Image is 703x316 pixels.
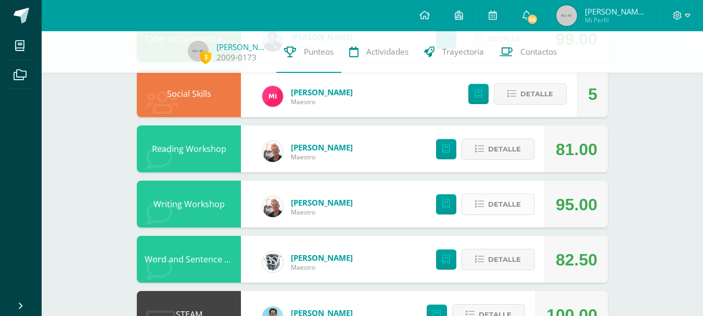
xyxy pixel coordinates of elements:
div: 81.00 [556,126,597,173]
span: Detalle [488,195,521,214]
span: Actividades [366,46,408,57]
span: Maestro [291,208,353,217]
a: 2009-0173 [216,52,257,63]
button: Detalle [462,138,534,160]
a: Contactos [492,31,565,73]
span: Detalle [488,140,521,159]
div: Writing Workshop [137,181,241,227]
img: cf0f0e80ae19a2adee6cb261b32f5f36.png [262,251,283,272]
a: Actividades [341,31,416,73]
div: Social Skills [137,70,241,117]
div: Word and Sentence Study [137,236,241,283]
a: Punteos [276,31,341,73]
a: [PERSON_NAME] [291,197,353,208]
span: [PERSON_NAME] [PERSON_NAME] [585,6,647,17]
span: 3 [200,50,211,64]
div: 95.00 [556,181,597,228]
a: [PERSON_NAME] [291,252,353,263]
button: Detalle [494,83,567,105]
span: Contactos [520,46,557,57]
span: Maestro [291,153,353,161]
span: Trayectoria [442,46,484,57]
span: Detalle [488,250,521,269]
span: 36 [527,14,538,25]
div: 5 [588,71,597,118]
a: Trayectoria [416,31,492,73]
button: Detalle [462,194,534,215]
span: Punteos [304,46,334,57]
span: Maestro [291,97,353,106]
img: 9d45b6fafb3e0c9761eab55bf4e32414.png [262,141,283,162]
span: Mi Perfil [585,16,647,24]
button: Detalle [462,249,534,270]
span: Detalle [520,84,553,104]
a: [PERSON_NAME] [291,142,353,153]
a: [PERSON_NAME] [216,42,269,52]
img: 9d45b6fafb3e0c9761eab55bf4e32414.png [262,196,283,217]
img: 63ef49b70f225fbda378142858fbe819.png [262,86,283,107]
img: 45x45 [188,41,209,61]
div: Reading Workshop [137,125,241,172]
img: 45x45 [556,5,577,26]
span: Maestro [291,263,353,272]
a: [PERSON_NAME] [291,87,353,97]
div: 82.50 [556,236,597,283]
